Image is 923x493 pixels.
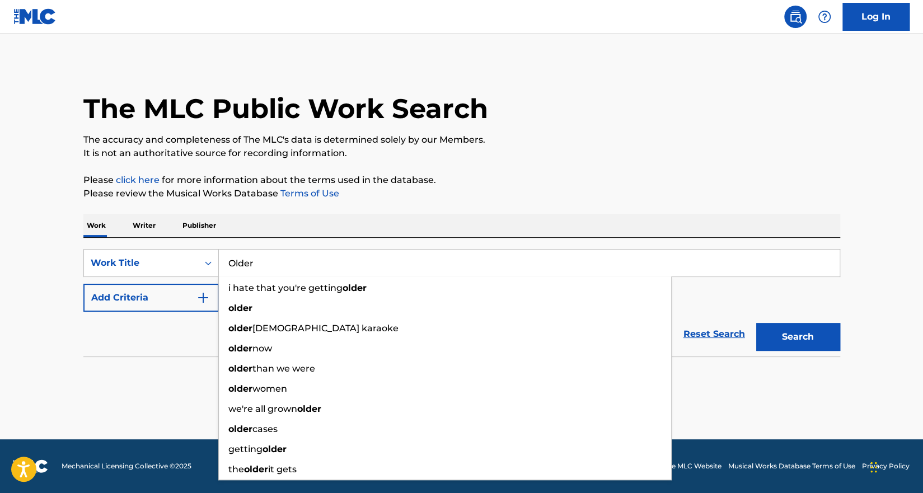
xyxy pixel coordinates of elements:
span: [DEMOGRAPHIC_DATA] karaoke [252,323,399,334]
a: Terms of Use [278,188,339,199]
span: now [252,343,272,354]
button: Add Criteria [83,284,219,312]
span: getting [228,444,263,454]
strong: older [228,303,252,313]
div: Help [813,6,836,28]
iframe: Chat Widget [867,439,923,493]
strong: older [297,403,321,414]
a: The MLC Website [663,461,721,471]
img: MLC Logo [13,8,57,25]
p: Writer [129,214,159,237]
span: we're all grown [228,403,297,414]
strong: older [244,464,268,475]
p: Please review the Musical Works Database [83,187,840,200]
span: i hate that you're getting [228,283,343,293]
p: It is not an authoritative source for recording information. [83,147,840,160]
p: Work [83,214,109,237]
span: cases [252,424,278,434]
strong: older [228,323,252,334]
strong: older [263,444,287,454]
span: than we were [252,363,315,374]
img: 9d2ae6d4665cec9f34b9.svg [196,291,210,304]
strong: older [228,424,252,434]
div: Drag [870,450,877,484]
div: Work Title [91,256,191,270]
img: logo [13,459,48,473]
img: help [818,10,831,24]
a: Reset Search [678,322,751,346]
p: Publisher [179,214,219,237]
a: Privacy Policy [862,461,910,471]
a: click here [116,175,160,185]
strong: older [228,363,252,374]
a: Musical Works Database Terms of Use [728,461,855,471]
form: Search Form [83,249,840,356]
span: Mechanical Licensing Collective © 2025 [62,461,191,471]
a: Log In [842,3,910,31]
p: The accuracy and completeness of The MLC's data is determined solely by our Members. [83,133,840,147]
a: Public Search [784,6,807,28]
span: the [228,464,244,475]
button: Search [756,323,840,351]
span: it gets [268,464,297,475]
strong: older [228,383,252,394]
strong: older [343,283,367,293]
img: search [789,10,802,24]
p: Please for more information about the terms used in the database. [83,173,840,187]
strong: older [228,343,252,354]
span: women [252,383,287,394]
h1: The MLC Public Work Search [83,92,488,125]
